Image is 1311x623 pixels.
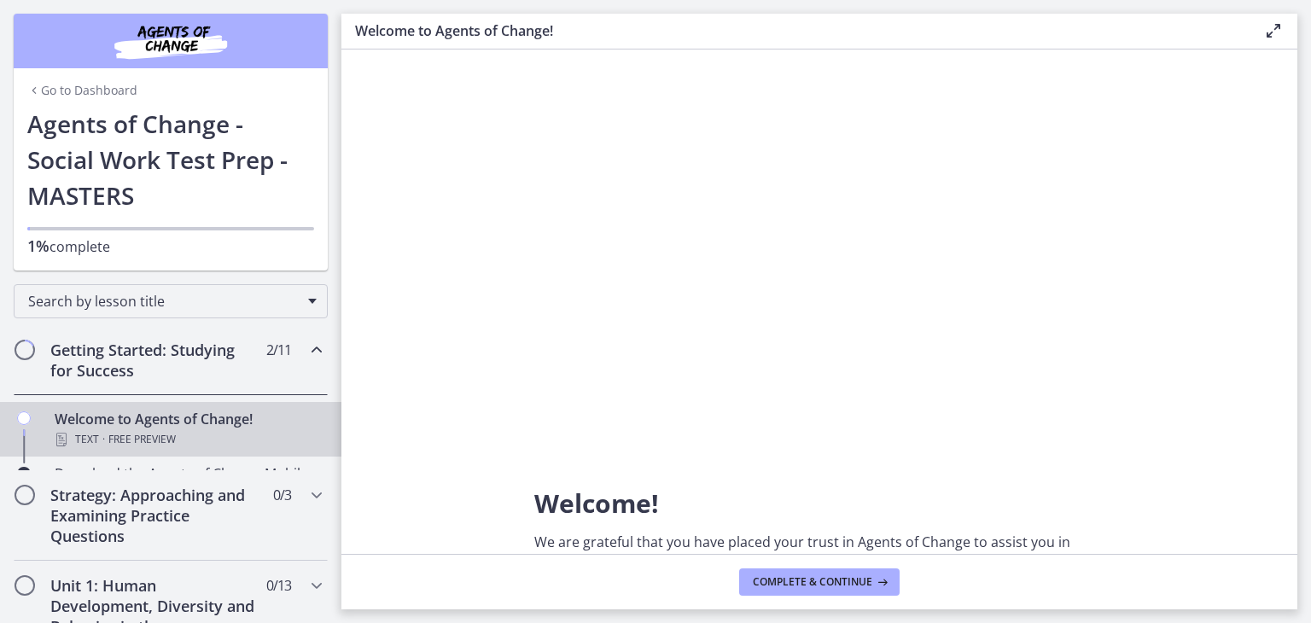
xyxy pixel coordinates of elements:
span: Welcome! [534,486,659,521]
h2: Getting Started: Studying for Success [50,340,259,381]
img: Agents of Change [68,20,273,61]
div: Search by lesson title [14,284,328,318]
span: 0 / 3 [273,485,291,505]
p: complete [27,236,314,257]
span: 1% [27,236,50,256]
span: Search by lesson title [28,292,300,311]
div: Welcome to Agents of Change! [55,409,321,450]
span: 0 / 13 [266,575,291,596]
h1: Agents of Change - Social Work Test Prep - MASTERS [27,106,314,213]
button: Complete & continue [739,568,900,596]
span: Complete & continue [753,575,872,589]
div: Text [55,429,321,450]
p: We are grateful that you have placed your trust in Agents of Change to assist you in preparing fo... [534,532,1104,593]
div: Download the Agents of Change Mobile App! [55,463,321,525]
h2: Strategy: Approaching and Examining Practice Questions [50,485,259,546]
h3: Welcome to Agents of Change! [355,20,1236,41]
span: · [102,429,105,450]
span: 2 / 11 [266,340,291,360]
a: Go to Dashboard [27,82,137,99]
span: Free preview [108,429,176,450]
